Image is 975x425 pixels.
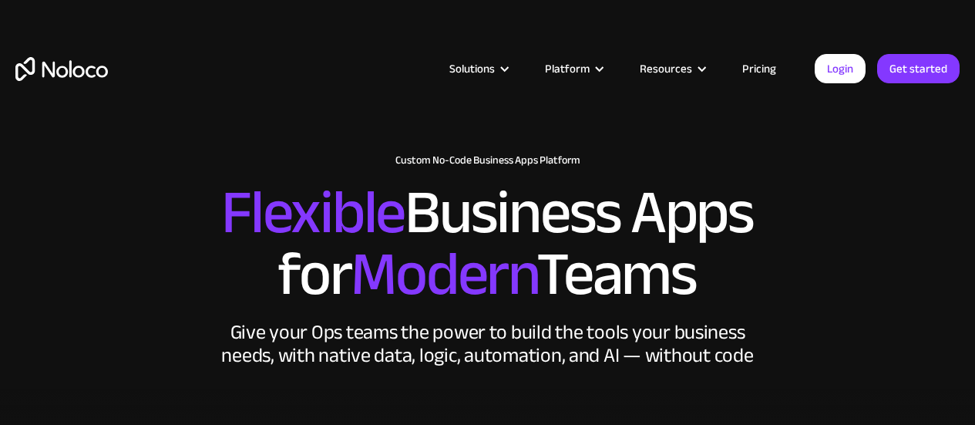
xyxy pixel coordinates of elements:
a: Get started [877,54,960,83]
div: Resources [620,59,723,79]
a: Pricing [723,59,795,79]
span: Flexible [221,155,405,270]
div: Resources [640,59,692,79]
h1: Custom No-Code Business Apps Platform [15,154,960,167]
div: Solutions [430,59,526,79]
div: Give your Ops teams the power to build the tools your business needs, with native data, logic, au... [218,321,758,367]
div: Platform [526,59,620,79]
a: home [15,57,108,81]
span: Modern [351,217,536,332]
a: Login [815,54,866,83]
h2: Business Apps for Teams [15,182,960,305]
div: Solutions [449,59,495,79]
div: Platform [545,59,590,79]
